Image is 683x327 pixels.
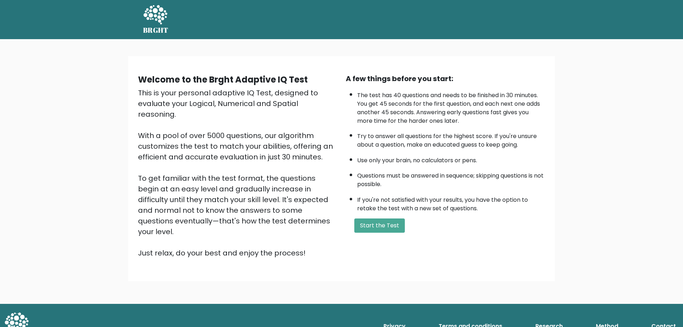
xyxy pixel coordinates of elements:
[357,168,545,189] li: Questions must be answered in sequence; skipping questions is not possible.
[357,128,545,149] li: Try to answer all questions for the highest score. If you're unsure about a question, make an edu...
[354,218,405,233] button: Start the Test
[138,88,337,258] div: This is your personal adaptive IQ Test, designed to evaluate your Logical, Numerical and Spatial ...
[143,3,169,36] a: BRGHT
[357,153,545,165] li: Use only your brain, no calculators or pens.
[346,73,545,84] div: A few things before you start:
[357,192,545,213] li: If you're not satisfied with your results, you have the option to retake the test with a new set ...
[143,26,169,35] h5: BRGHT
[138,74,308,85] b: Welcome to the Brght Adaptive IQ Test
[357,88,545,125] li: The test has 40 questions and needs to be finished in 30 minutes. You get 45 seconds for the firs...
